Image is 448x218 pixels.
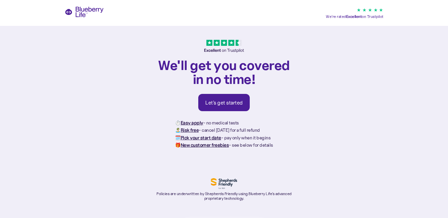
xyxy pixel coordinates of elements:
a: Let's get started [198,94,250,111]
a: Policies are underwritten by Shepherds Friendly using Blueberry Life’s advanced proprietary techn... [154,178,294,201]
strong: Risk free [181,127,199,133]
strong: Pick your start date [181,135,221,141]
div: Let's get started [205,99,243,106]
p: Policies are underwritten by Shepherds Friendly using Blueberry Life’s advanced proprietary techn... [154,191,294,201]
h1: We'll get you covered in no time! [154,58,294,86]
strong: New customer freebies [181,142,229,148]
strong: Easy apply [181,120,203,126]
p: ⏱️ - no medical tests 🏝️ - cancel [DATE] for a full refund 🗓️ - pay only when it begins 🎁 - see b... [175,119,273,149]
